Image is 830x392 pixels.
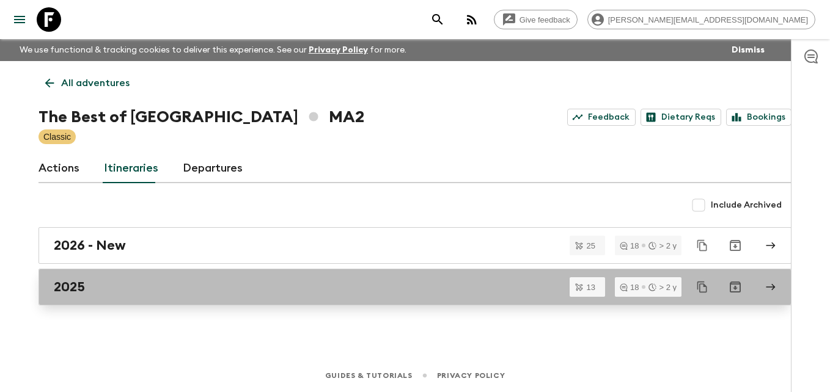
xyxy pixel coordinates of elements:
[437,369,505,382] a: Privacy Policy
[54,238,126,253] h2: 2026 - New
[641,109,721,126] a: Dietary Reqs
[43,131,71,143] p: Classic
[7,7,32,32] button: menu
[425,7,450,32] button: search adventures
[567,109,636,126] a: Feedback
[15,39,411,61] p: We use functional & tracking cookies to deliver this experience. See our for more.
[39,154,79,183] a: Actions
[61,76,130,90] p: All adventures
[39,227,791,264] a: 2026 - New
[579,242,603,250] span: 25
[513,15,577,24] span: Give feedback
[691,276,713,298] button: Duplicate
[39,71,136,95] a: All adventures
[726,109,791,126] a: Bookings
[39,105,364,129] h1: The Best of [GEOGRAPHIC_DATA] MA2
[711,199,782,211] span: Include Archived
[601,15,815,24] span: [PERSON_NAME][EMAIL_ADDRESS][DOMAIN_NAME]
[104,154,158,183] a: Itineraries
[648,283,677,291] div: > 2 y
[54,279,85,295] h2: 2025
[39,269,791,305] a: 2025
[691,234,713,256] button: Duplicate
[494,10,578,29] a: Give feedback
[729,42,768,59] button: Dismiss
[723,233,747,258] button: Archive
[325,369,413,382] a: Guides & Tutorials
[309,46,368,54] a: Privacy Policy
[587,10,815,29] div: [PERSON_NAME][EMAIL_ADDRESS][DOMAIN_NAME]
[620,283,639,291] div: 18
[648,242,677,250] div: > 2 y
[723,275,747,299] button: Archive
[183,154,243,183] a: Departures
[579,283,603,291] span: 13
[620,242,639,250] div: 18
